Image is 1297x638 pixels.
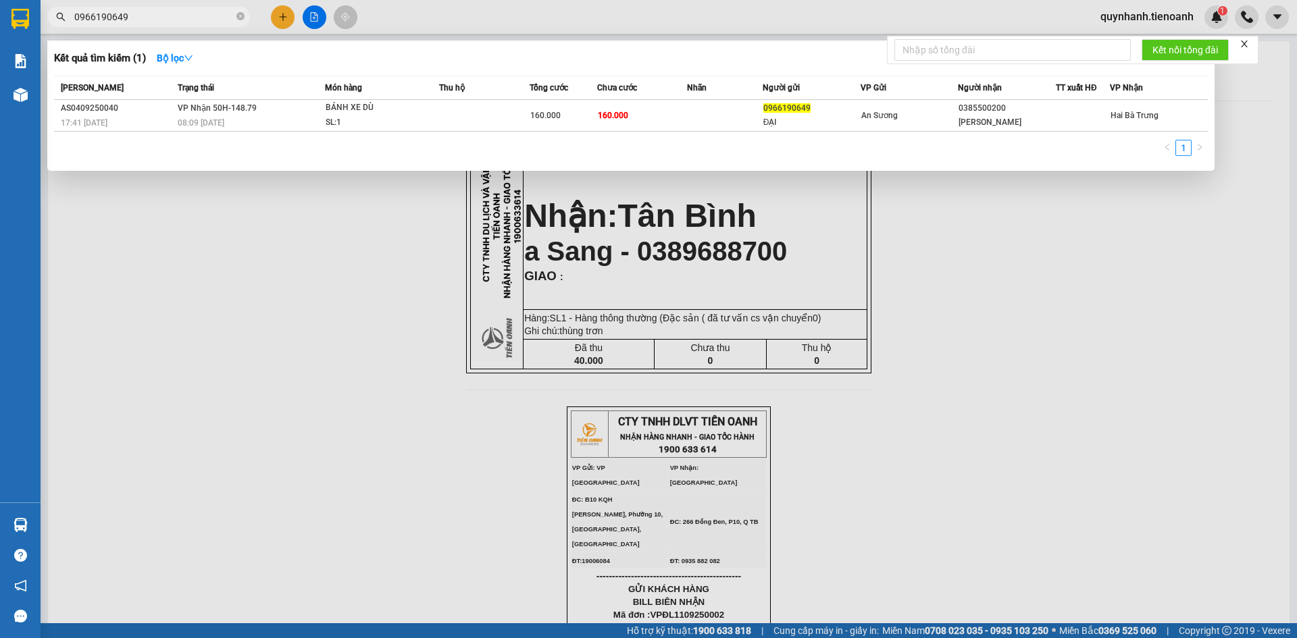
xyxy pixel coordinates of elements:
span: 0966190649 [763,103,811,113]
span: down [184,53,193,63]
span: 160.000 [598,111,628,120]
span: VP Nhận 50H-148.79 [178,103,257,113]
span: notification [14,579,27,592]
img: warehouse-icon [14,518,28,532]
button: left [1159,140,1175,156]
span: Người nhận [958,83,1002,92]
button: right [1192,140,1208,156]
span: Trạng thái [178,83,214,92]
span: Món hàng [325,83,362,92]
span: VP Nhận [1110,83,1143,92]
span: Nhãn [687,83,707,92]
img: logo-vxr [11,9,29,29]
span: close-circle [236,11,245,24]
span: question-circle [14,549,27,562]
span: message [14,610,27,622]
span: VP Gửi [861,83,886,92]
div: AS0409250040 [61,101,174,115]
li: Next Page [1192,140,1208,156]
li: 1 [1175,140,1192,156]
input: Tìm tên, số ĐT hoặc mã đơn [74,9,234,24]
div: SL: 1 [326,115,427,130]
span: search [56,12,66,22]
span: left [1163,143,1171,151]
button: Bộ lọcdown [146,47,204,69]
button: Kết nối tổng đài [1142,39,1229,61]
li: Previous Page [1159,140,1175,156]
span: Thu hộ [439,83,465,92]
span: right [1196,143,1204,151]
span: Người gửi [763,83,800,92]
span: TT xuất HĐ [1056,83,1097,92]
h3: Kết quả tìm kiếm ( 1 ) [54,51,146,65]
span: [PERSON_NAME] [61,83,124,92]
div: 0385500200 [959,101,1055,115]
span: 17:41 [DATE] [61,118,107,128]
img: warehouse-icon [14,88,28,102]
div: ĐẠI [763,115,860,130]
img: solution-icon [14,54,28,68]
span: 08:09 [DATE] [178,118,224,128]
span: An Sương [861,111,898,120]
input: Nhập số tổng đài [894,39,1131,61]
strong: Bộ lọc [157,53,193,63]
span: Tổng cước [530,83,568,92]
a: 1 [1176,140,1191,155]
div: BÁNH XE DÙ [326,101,427,115]
span: close-circle [236,12,245,20]
span: Kết nối tổng đài [1152,43,1218,57]
span: Hai Bà Trưng [1111,111,1159,120]
span: Chưa cước [597,83,637,92]
span: 160.000 [530,111,561,120]
span: close [1240,39,1249,49]
div: [PERSON_NAME] [959,115,1055,130]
